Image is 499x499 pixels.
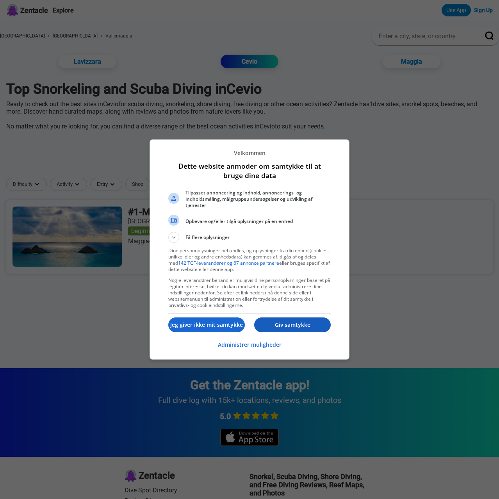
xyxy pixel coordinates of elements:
[168,232,331,243] button: Få flere oplysninger
[254,321,331,329] p: Giv samtykke
[168,248,331,273] p: Dine personoplysninger behandles, og oplysninger fra din enhed (cookies, unikke id'er og andre en...
[168,161,331,180] h1: Dette website anmoder om samtykke til at bruge dine data
[185,190,331,209] span: Tilpasset annoncering og indhold, annoncerings- og indholdsmåling, målgruppeundersøgelser og udvi...
[254,317,331,332] button: Giv samtykke
[218,337,282,353] button: Administrer muligheder
[185,218,331,225] span: Opbevare og/eller tilgå oplysninger på en enhed
[168,321,245,329] p: Jeg giver ikke mit samtykke
[185,234,230,243] span: Få flere oplysninger
[218,341,282,349] p: Administrer muligheder
[178,260,279,266] a: 142 TCF-leverandører og 67 annonce partnere
[168,317,245,332] button: Jeg giver ikke mit samtykke
[168,277,331,308] p: Nogle leverandører behandler muligvis dine personoplysninger baseret på legitim interesse, hvilke...
[150,139,349,360] div: Dette website anmoder om samtykke til at bruge dine data
[168,149,331,157] p: Velkommen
